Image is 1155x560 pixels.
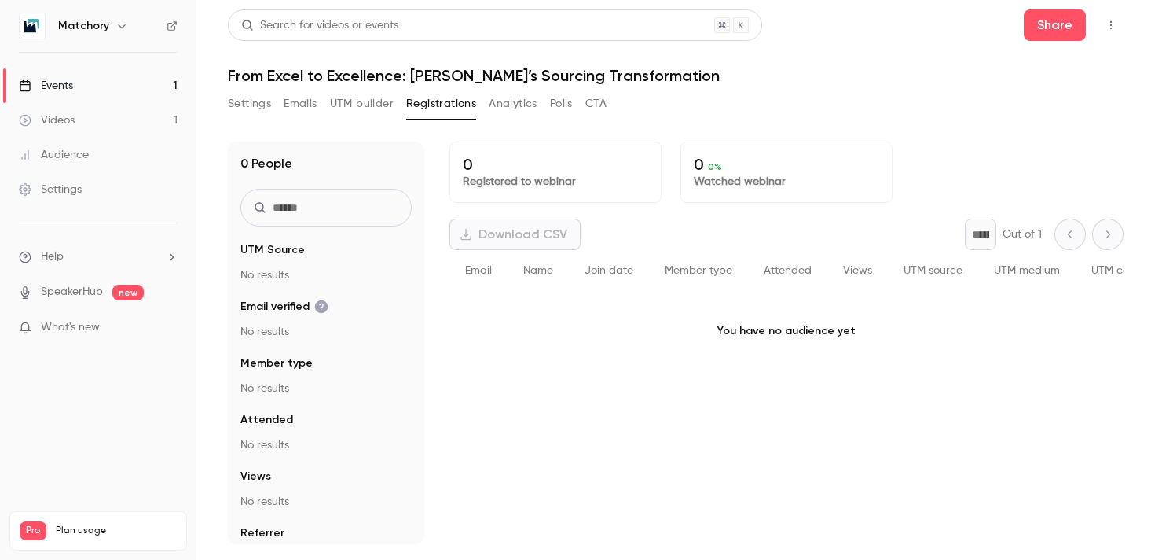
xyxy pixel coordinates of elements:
span: Views [240,469,271,484]
h6: Matchory [58,18,109,34]
span: UTM medium [994,265,1060,276]
p: Out of 1 [1003,227,1042,242]
span: UTM source [904,265,962,276]
span: Attended [764,265,812,276]
span: Member type [240,356,313,371]
div: Events [19,78,73,94]
span: Name [523,265,553,276]
li: help-dropdown-opener [19,249,178,265]
span: UTM Source [240,242,305,258]
p: Registered to webinar [463,174,648,190]
button: Registrations [406,91,476,116]
button: Emails [284,91,317,116]
button: Share [1024,9,1086,41]
div: Audience [19,147,89,163]
p: No results [240,381,412,396]
span: Member type [665,265,732,276]
span: Attended [240,412,293,428]
button: Settings [228,91,271,116]
span: 0 % [708,161,722,172]
button: Analytics [489,91,537,116]
p: No results [240,267,412,283]
p: 0 [694,155,879,174]
span: Pro [20,521,46,540]
p: No results [240,494,412,510]
button: Polls [550,91,573,116]
span: Email verified [240,299,328,315]
div: Settings [19,182,82,197]
div: Search for videos or events [241,17,398,34]
span: Email [465,265,492,276]
button: CTA [585,91,607,116]
span: Join date [585,265,633,276]
button: UTM builder [330,91,394,116]
img: Matchory [20,13,45,39]
p: No results [240,437,412,453]
h1: From Excel to Excellence: [PERSON_NAME]’s Sourcing Transformation [228,66,1124,85]
p: 0 [463,155,648,174]
span: Referrer [240,525,284,541]
a: SpeakerHub [41,284,103,300]
span: What's new [41,319,100,336]
span: new [112,285,144,300]
span: Plan usage [56,525,177,537]
span: Help [41,249,64,265]
p: You have no audience yet [449,292,1124,370]
p: No results [240,324,412,340]
p: Watched webinar [694,174,879,190]
div: Videos [19,112,75,128]
h1: 0 People [240,154,292,173]
span: Views [843,265,872,276]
